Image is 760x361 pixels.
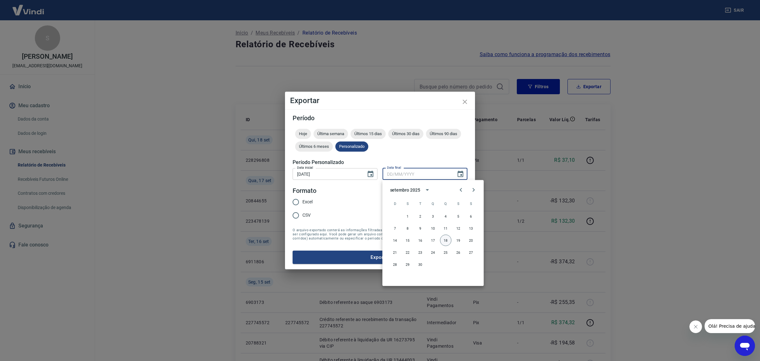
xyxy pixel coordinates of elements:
[402,259,414,270] button: 29
[427,247,439,258] button: 24
[415,197,426,210] span: terça-feira
[402,197,414,210] span: segunda-feira
[426,129,461,139] div: Últimos 90 dias
[426,131,461,136] span: Últimos 90 dias
[453,235,464,246] button: 19
[440,235,452,246] button: 18
[293,251,467,264] button: Exportar
[313,131,348,136] span: Última semana
[351,129,386,139] div: Últimos 15 dias
[335,144,368,149] span: Personalizado
[427,197,439,210] span: quarta-feira
[465,223,477,234] button: 13
[389,247,401,258] button: 21
[389,223,401,234] button: 7
[415,211,426,222] button: 2
[295,144,333,149] span: Últimos 6 meses
[440,211,452,222] button: 4
[465,197,477,210] span: sábado
[453,247,464,258] button: 26
[388,129,423,139] div: Últimos 30 dias
[453,211,464,222] button: 5
[415,235,426,246] button: 16
[297,165,313,170] label: Data inicial
[453,223,464,234] button: 12
[454,168,467,180] button: Choose date
[302,212,311,219] span: CSV
[402,211,414,222] button: 1
[295,131,311,136] span: Hoje
[293,228,467,240] span: O arquivo exportado conterá as informações filtradas na tela anterior com exceção do período que ...
[302,199,313,205] span: Excel
[735,336,755,356] iframe: Botão para abrir a janela de mensagens
[293,115,467,121] h5: Período
[440,247,452,258] button: 25
[293,168,362,180] input: DD/MM/YYYY
[389,235,401,246] button: 14
[402,235,414,246] button: 15
[295,141,333,152] div: Últimos 6 meses
[335,141,368,152] div: Personalizado
[427,223,439,234] button: 10
[4,4,53,10] span: Olá! Precisa de ajuda?
[351,131,386,136] span: Últimos 15 dias
[415,259,426,270] button: 30
[383,168,452,180] input: DD/MM/YYYY
[440,223,452,234] button: 11
[290,97,470,104] h4: Exportar
[705,319,755,333] iframe: Mensagem da empresa
[415,223,426,234] button: 9
[402,223,414,234] button: 8
[465,211,477,222] button: 6
[467,184,480,196] button: Next month
[422,185,433,195] button: calendar view is open, switch to year view
[293,159,467,166] h5: Período Personalizado
[689,320,702,333] iframe: Fechar mensagem
[455,184,467,196] button: Previous month
[402,247,414,258] button: 22
[389,197,401,210] span: domingo
[390,187,420,193] div: setembro 2025
[453,197,464,210] span: sexta-feira
[387,165,401,170] label: Data final
[293,186,316,195] legend: Formato
[389,259,401,270] button: 28
[465,247,477,258] button: 27
[388,131,423,136] span: Últimos 30 dias
[427,235,439,246] button: 17
[313,129,348,139] div: Última semana
[457,94,472,109] button: close
[465,235,477,246] button: 20
[440,197,452,210] span: quinta-feira
[427,211,439,222] button: 3
[295,129,311,139] div: Hoje
[364,168,377,180] button: Choose date, selected date is 17 de set de 2025
[415,247,426,258] button: 23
